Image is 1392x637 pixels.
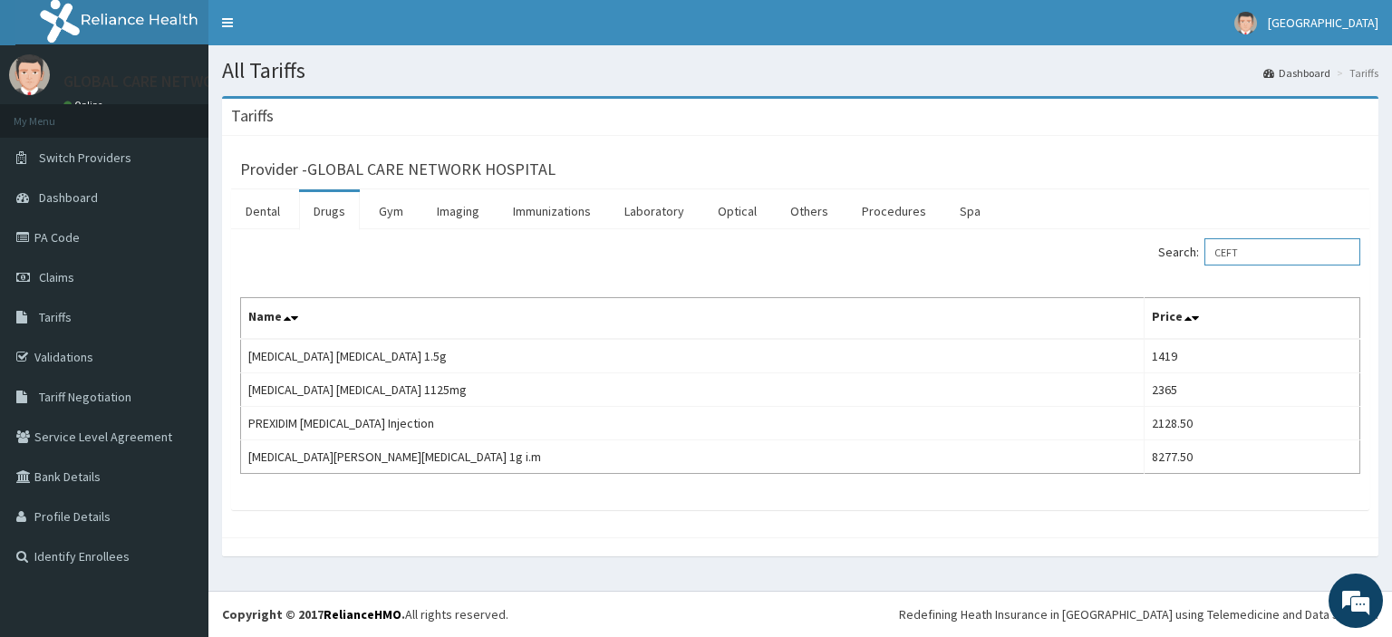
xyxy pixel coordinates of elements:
a: Drugs [299,192,360,230]
div: Minimize live chat window [297,9,341,53]
a: Dashboard [1263,65,1330,81]
strong: Copyright © 2017 . [222,606,405,623]
a: Optical [703,192,771,230]
span: [GEOGRAPHIC_DATA] [1268,14,1378,31]
span: Tariffs [39,309,72,325]
span: Switch Providers [39,150,131,166]
a: Imaging [422,192,494,230]
span: Tariff Negotiation [39,389,131,405]
div: Chat with us now [94,101,304,125]
td: 8277.50 [1145,440,1360,474]
li: Tariffs [1332,65,1378,81]
a: Online [63,99,107,111]
a: Spa [945,192,995,230]
a: Others [776,192,843,230]
a: Dental [231,192,295,230]
span: We're online! [105,198,250,381]
img: User Image [9,54,50,95]
img: d_794563401_company_1708531726252_794563401 [34,91,73,136]
h3: Provider - GLOBAL CARE NETWORK HOSPITAL [240,161,556,178]
td: 1419 [1145,339,1360,373]
th: Name [241,298,1145,340]
img: User Image [1234,12,1257,34]
td: [MEDICAL_DATA] [MEDICAL_DATA] 1125mg [241,373,1145,407]
footer: All rights reserved. [208,591,1392,637]
input: Search: [1204,238,1360,265]
td: PREXIDIM [MEDICAL_DATA] Injection [241,407,1145,440]
h3: Tariffs [231,108,274,124]
a: Immunizations [498,192,605,230]
a: Gym [364,192,418,230]
a: Laboratory [610,192,699,230]
td: [MEDICAL_DATA][PERSON_NAME][MEDICAL_DATA] 1g i.m [241,440,1145,474]
a: RelianceHMO [324,606,401,623]
td: 2365 [1145,373,1360,407]
span: Claims [39,269,74,285]
div: Redefining Heath Insurance in [GEOGRAPHIC_DATA] using Telemedicine and Data Science! [899,605,1378,623]
td: 2128.50 [1145,407,1360,440]
p: GLOBAL CARE NETWORK HOSPITAL [63,73,306,90]
textarea: Type your message and hit 'Enter' [9,436,345,499]
label: Search: [1158,238,1360,265]
h1: All Tariffs [222,59,1378,82]
a: Procedures [847,192,941,230]
span: Dashboard [39,189,98,206]
td: [MEDICAL_DATA] [MEDICAL_DATA] 1.5g [241,339,1145,373]
th: Price [1145,298,1360,340]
